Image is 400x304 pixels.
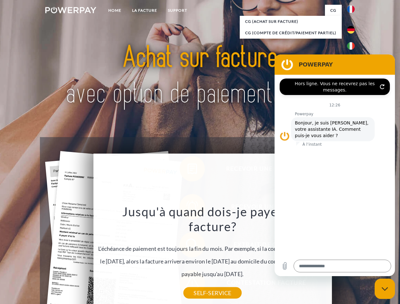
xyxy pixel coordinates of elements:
img: logo-powerpay-white.svg [45,7,96,13]
iframe: Bouton de lancement de la fenêtre de messagerie, conversation en cours [375,279,395,299]
img: fr [347,5,355,13]
img: it [347,42,355,50]
h3: Jusqu'à quand dois-je payer ma facture? [97,204,328,234]
a: CG (Compte de crédit/paiement partiel) [240,27,342,39]
a: Home [103,5,127,16]
a: CG (achat sur facture) [240,16,342,27]
img: de [347,26,355,34]
a: CG [325,5,342,16]
img: title-powerpay_fr.svg [60,30,340,121]
a: Support [162,5,193,16]
a: SELF-SERVICE [183,287,241,299]
iframe: Fenêtre de messagerie [275,54,395,276]
a: LA FACTURE [127,5,162,16]
div: L'échéance de paiement est toujours la fin du mois. Par exemple, si la commande a été passée le [... [97,204,328,293]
